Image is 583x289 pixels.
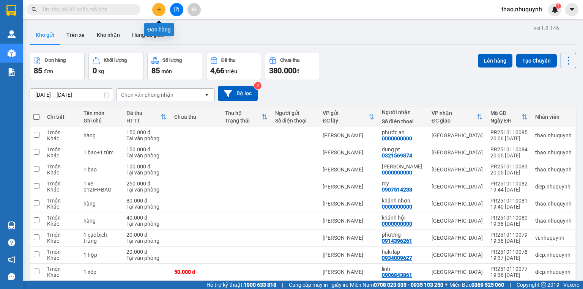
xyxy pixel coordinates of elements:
th: Toggle SortBy [428,107,487,127]
div: 1 món [47,181,76,187]
th: Toggle SortBy [319,107,378,127]
div: hàng [84,218,119,224]
div: phước an [382,129,424,135]
div: Đã thu [126,110,160,116]
div: Khác [47,170,76,176]
input: Tìm tên, số ĐT hoặc mã đơn [42,5,131,14]
span: 85 [34,66,42,75]
div: Thu hộ [225,110,262,116]
div: 1 món [47,232,76,238]
div: 1 món [47,129,76,135]
div: [GEOGRAPHIC_DATA] [432,235,483,241]
div: thao.nhuquynh [535,218,572,224]
div: 1 món [47,198,76,204]
div: Khối lượng [104,58,127,63]
div: sơn lan [382,163,424,170]
div: [PERSON_NAME] [323,252,374,258]
button: Chưa thu380.000đ [265,53,320,80]
span: message [8,273,15,280]
strong: 0369 525 060 [471,282,504,288]
div: Số điện thoại [382,118,424,124]
button: Đơn hàng85đơn [30,53,85,80]
div: phương [382,232,424,238]
div: 40.000 đ [126,215,166,221]
div: 20:06 [DATE] [490,135,528,141]
div: Khác [47,135,76,141]
span: Cung cấp máy in - giấy in: [289,281,348,289]
div: 1 xốp [84,269,119,275]
div: 19:38 [DATE] [490,238,528,244]
div: Số lượng [162,58,182,63]
div: 1 xe 012IH+BAO [84,181,119,193]
div: PR2510110077 [490,266,528,272]
div: PR2510110083 [490,163,528,170]
div: Khác [47,152,76,159]
strong: 1900 633 818 [244,282,276,288]
div: Tại văn phòng [126,221,166,227]
div: VP nhận [432,110,477,116]
img: logo-vxr [6,5,16,16]
span: món [161,68,172,74]
button: Bộ lọc [218,86,258,101]
div: Tại văn phòng [126,238,166,244]
div: PR2510110081 [490,198,528,204]
div: 0907514238 [382,187,412,193]
div: diep.nhuquynh [535,269,572,275]
div: 100.000 đ [126,163,166,170]
span: 380.000 [269,66,296,75]
div: Khác [47,221,76,227]
div: Trạng thái [225,118,262,124]
span: plus [156,7,162,12]
div: Tại văn phòng [126,187,166,193]
button: aim [188,3,201,16]
div: Chọn văn phòng nhận [121,91,173,99]
div: PR2510110079 [490,232,528,238]
div: thao.nhuquynh [535,166,572,173]
div: HTTT [126,118,160,124]
div: 1 món [47,163,76,170]
div: 150.000 đ [126,129,166,135]
div: 1 hộp [84,252,119,258]
button: Kho nhận [91,26,126,44]
div: 0000000000 [382,170,412,176]
button: caret-down [565,3,578,16]
div: PR2510110078 [490,249,528,255]
div: [GEOGRAPHIC_DATA] [432,218,483,224]
div: Khác [47,187,76,193]
div: Mã GD [490,110,522,116]
div: 20:05 [DATE] [490,152,528,159]
img: icon-new-feature [551,6,558,13]
button: Số lượng85món [147,53,202,80]
div: PR2510110085 [490,129,528,135]
span: 0 [93,66,97,75]
div: Khác [47,238,76,244]
div: [PERSON_NAME] [323,184,374,190]
th: Toggle SortBy [123,107,170,127]
div: khánh nhơn [382,198,424,204]
div: 0000000000 [382,204,412,210]
button: Đã thu4,66 triệu [206,53,261,80]
div: Đơn hàng [144,23,174,36]
div: thao.nhuquynh [535,201,572,207]
div: 0000000000 [382,221,412,227]
div: ver 1.8.146 [534,24,559,32]
div: 250.000 đ [126,181,166,187]
div: 1 món [47,215,76,221]
div: [GEOGRAPHIC_DATA] [432,132,483,138]
div: Tại văn phòng [126,255,166,261]
span: thao.nhuquynh [495,5,548,14]
div: [GEOGRAPHIC_DATA] [432,149,483,155]
span: notification [8,256,15,263]
span: ⚪️ [445,283,447,286]
div: dung pt [382,146,424,152]
div: [GEOGRAPHIC_DATA] [432,252,483,258]
div: [GEOGRAPHIC_DATA] [432,166,483,173]
input: Select a date range. [30,89,113,101]
button: Lên hàng [478,54,512,68]
span: đ [296,68,299,74]
span: đơn [44,68,53,74]
div: 1 món [47,249,76,255]
button: plus [152,3,165,16]
div: 20.000 đ [126,232,166,238]
div: [GEOGRAPHIC_DATA] [432,184,483,190]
